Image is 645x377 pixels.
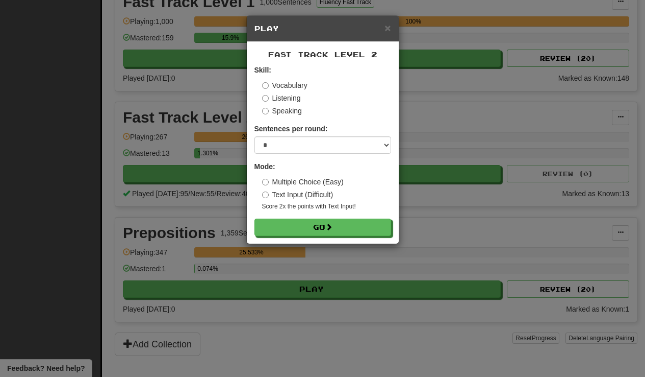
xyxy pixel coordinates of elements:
small: Score 2x the points with Text Input ! [262,202,391,211]
input: Text Input (Difficult) [262,192,269,198]
label: Sentences per round: [254,124,328,134]
label: Multiple Choice (Easy) [262,177,344,187]
input: Listening [262,95,269,102]
button: Go [254,219,391,236]
input: Speaking [262,108,269,114]
strong: Mode: [254,162,275,171]
input: Vocabulary [262,82,269,89]
label: Speaking [262,106,302,116]
strong: Skill: [254,66,271,74]
button: Close [384,22,391,33]
label: Listening [262,93,301,103]
input: Multiple Choice (Easy) [262,179,269,185]
span: × [384,22,391,34]
label: Text Input (Difficult) [262,190,333,200]
label: Vocabulary [262,80,307,90]
h5: Play [254,23,391,34]
span: Fast Track Level 2 [268,50,377,59]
